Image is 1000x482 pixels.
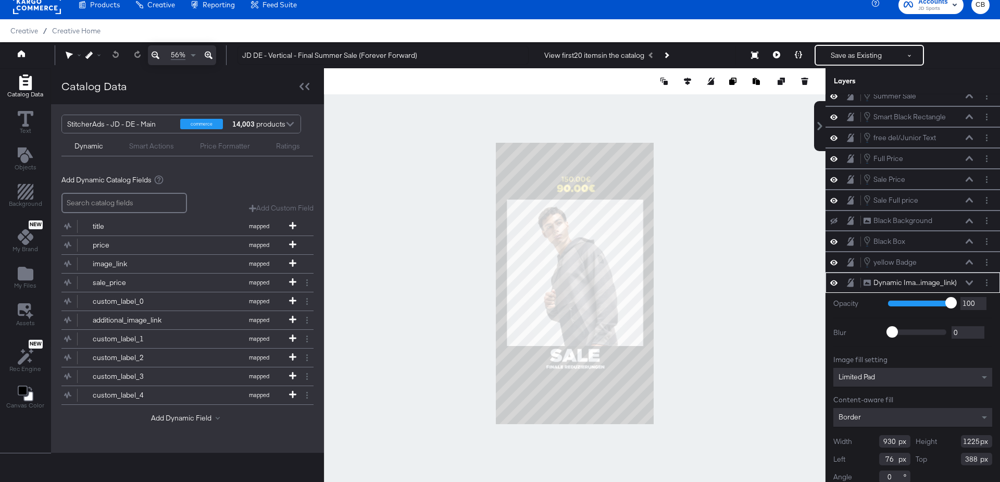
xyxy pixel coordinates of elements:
button: Smart Black Rectangle [863,111,946,122]
div: Ratings [276,141,300,151]
div: custom_label_0 [93,296,168,306]
div: pricemapped [61,236,314,254]
span: mapped [230,260,287,267]
span: mapped [230,223,287,230]
button: Black Box [863,236,906,247]
div: Price Formatter [200,141,250,151]
span: My Files [14,281,36,290]
div: custom_label_0mapped [61,292,314,311]
button: Summer Sale [863,90,917,102]
span: mapped [230,373,287,380]
button: Add Files [8,264,43,293]
span: Rec Engine [9,365,41,373]
div: Sale Price [873,175,905,184]
div: price [93,240,168,250]
div: Dynamic [74,141,103,151]
span: My Brand [12,245,38,253]
div: custom_label_2 [93,353,168,363]
div: Layers [834,76,940,86]
div: additional_image_linkmapped [61,311,314,329]
label: Width [833,437,852,447]
div: custom_label_4mapped [61,386,314,404]
button: Layer Options [981,174,992,185]
button: custom_label_3mapped [61,367,301,386]
label: Top [916,454,927,464]
button: sale_pricemapped [61,274,301,292]
div: custom_label_3mapped [61,367,314,386]
span: Assets [16,319,35,327]
button: image_linkmapped [61,255,301,273]
button: custom_label_0mapped [61,292,301,311]
div: Catalog Data [61,79,127,94]
span: Creative [10,27,38,35]
button: Layer Options [981,132,992,143]
div: Black Box [873,237,905,246]
span: Feed Suite [262,1,297,9]
span: mapped [230,316,287,324]
div: sale_price [93,278,168,288]
button: yellow Badge [863,256,917,268]
button: Text [11,108,40,138]
button: Layer Options [981,277,992,288]
div: additional_image_link [93,315,168,325]
button: Dynamic Ima...image_link) [863,277,957,288]
button: Full Price [863,153,904,164]
div: Smart Black Rectangle [873,112,946,122]
button: free del/Junior Text [863,132,936,143]
button: Assets [10,300,41,330]
div: titlemapped [61,217,314,236]
span: Add Dynamic Catalog Fields [61,175,152,185]
span: mapped [230,279,287,286]
button: Layer Options [981,195,992,206]
div: View first 20 items in the catalog [544,51,644,60]
span: Background [9,200,42,208]
div: custom_label_2mapped [61,349,314,367]
div: custom_label_1 [93,334,168,344]
span: Canvas Color [6,401,44,410]
div: sale_pricemapped [61,274,314,292]
button: NewMy Brand [6,218,44,257]
button: Layer Options [981,153,992,164]
span: Products [90,1,120,9]
button: pricemapped [61,236,301,254]
span: mapped [230,298,287,305]
button: Layer Options [981,112,992,122]
div: Sale Full price [873,195,918,205]
div: commerce [180,119,223,129]
button: custom_label_4mapped [61,386,301,404]
button: Add Custom Field [249,203,314,213]
span: Text [20,127,31,135]
div: yellow Badge [873,257,917,267]
div: Smart Actions [129,141,174,151]
button: Layer Options [981,215,992,226]
button: Copy image [729,76,740,86]
div: free del/Junior Text [873,133,936,143]
span: mapped [230,335,287,342]
button: Add Rectangle [1,72,49,102]
button: Layer Options [981,236,992,247]
button: Save as Existing [816,46,897,65]
button: Sale Price [863,174,906,185]
button: Add Text [8,145,43,175]
button: Paste image [753,76,763,86]
span: mapped [230,391,287,399]
span: / [38,27,52,35]
div: Image fill setting [833,355,992,365]
span: mapped [230,354,287,361]
button: Layer Options [981,91,992,102]
span: mapped [230,241,287,249]
div: Content-aware fill [833,395,992,405]
button: Add Dynamic Field [151,413,224,423]
span: Creative [147,1,175,9]
span: Catalog Data [7,90,43,98]
button: Add Rectangle [3,182,48,212]
div: Dynamic Ima...image_link) [873,278,957,288]
div: Black Background [873,216,932,226]
button: titlemapped [61,217,301,236]
a: Creative Home [52,27,101,35]
div: image_link [93,259,168,269]
label: Blur [833,328,880,338]
button: custom_label_1mapped [61,330,301,348]
button: Sale Full price [863,194,919,206]
div: custom_label_1mapped [61,330,314,348]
